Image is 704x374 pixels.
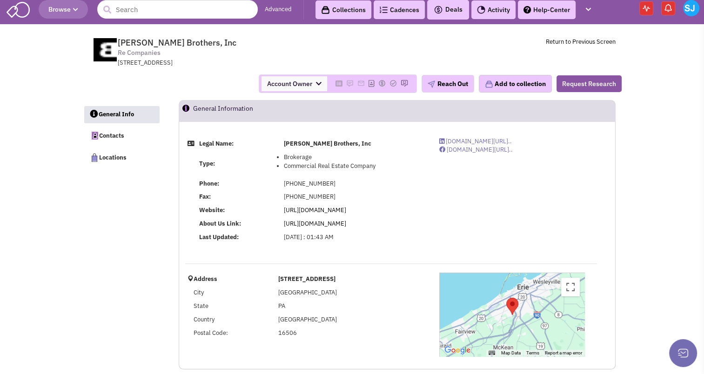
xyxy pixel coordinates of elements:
[282,190,427,204] td: [PHONE_NUMBER]
[346,80,354,87] img: Please add to your accounts
[471,0,516,19] a: Activity
[357,80,365,87] img: Please add to your accounts
[282,177,427,190] td: [PHONE_NUMBER]
[439,146,513,154] a: [DOMAIN_NAME][URL]..
[276,313,427,327] td: [GEOGRAPHIC_DATA]
[506,298,518,315] div: Baldwin Brothers, Inc
[479,75,552,93] button: Add to collection
[193,100,253,121] h2: General Information
[485,80,493,88] img: icon-collection-lavender.png
[278,275,335,283] b: [STREET_ADDRESS]
[434,4,443,15] img: icon-deals.svg
[284,220,346,227] a: [URL][DOMAIN_NAME]
[276,327,427,340] td: 16506
[284,140,371,147] b: [PERSON_NAME] Brothers, Inc
[282,231,427,244] td: [DATE] : 01:43 AM
[84,147,159,167] a: Locations
[199,193,211,200] b: Fax:
[378,80,386,87] img: Please add to your accounts
[118,48,161,58] span: Re Companies
[489,350,495,356] button: Keyboard shortcuts
[442,344,473,356] img: Google
[265,5,292,14] a: Advanced
[118,37,236,48] span: [PERSON_NAME] Brothers, Inc
[199,233,239,241] b: Last Updated:
[544,350,582,355] a: Report a map error
[191,327,276,340] td: Postal Code:
[191,286,276,300] td: City
[284,162,425,171] li: Commercial Real Estate Company
[191,313,276,327] td: Country
[379,7,388,13] img: Cadences_logo.png
[477,6,485,14] img: Activity.png
[284,153,425,162] li: Brokerage
[276,286,427,300] td: [GEOGRAPHIC_DATA]
[315,0,371,19] a: Collections
[501,350,520,356] button: Map Data
[422,75,474,93] button: Reach Out
[199,140,234,147] b: Legal Name:
[84,126,159,145] a: Contacts
[284,206,346,214] a: [URL][DOMAIN_NAME]
[447,146,513,154] span: [DOMAIN_NAME][URL]..
[276,300,427,313] td: PA
[523,6,531,13] img: help.png
[199,180,219,187] b: Phone:
[439,137,512,145] a: [DOMAIN_NAME][URL]..
[434,5,463,13] span: Deals
[389,80,397,87] img: Please add to your accounts
[556,75,622,92] button: Request Research
[401,80,408,87] img: Please add to your accounts
[526,350,539,355] a: Terms (opens in new tab)
[199,160,215,167] b: Type:
[561,278,580,296] button: Toggle fullscreen view
[374,0,425,19] a: Cadences
[118,59,361,67] div: [STREET_ADDRESS]
[194,275,217,283] b: Address
[428,80,435,88] img: plane.png
[191,300,276,313] td: State
[321,6,330,14] img: icon-collection-lavender-black.svg
[431,4,465,16] button: Deals
[48,5,78,13] span: Browse
[261,76,327,91] span: Account Owner
[199,206,225,214] b: Website:
[442,344,473,356] a: Open this area in Google Maps (opens a new window)
[84,106,160,124] a: General Info
[518,0,576,19] a: Help-Center
[546,38,616,46] a: Return to Previous Screen
[199,220,241,227] b: About Us Link:
[446,137,512,145] span: [DOMAIN_NAME][URL]..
